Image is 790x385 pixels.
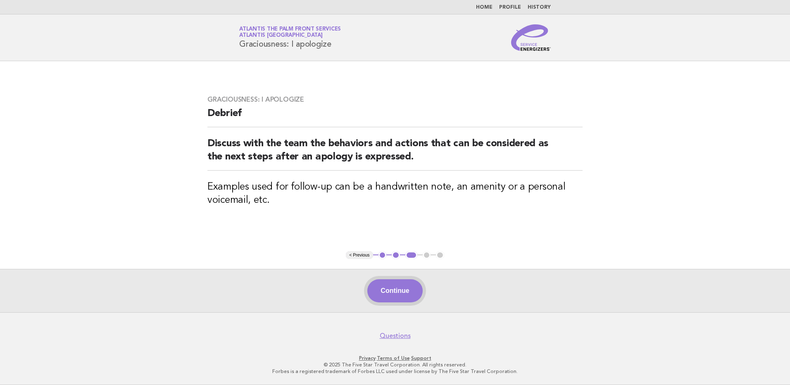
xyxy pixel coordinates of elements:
[207,107,583,127] h2: Debrief
[346,251,373,259] button: < Previous
[142,361,648,368] p: © 2025 The Five Star Travel Corporation. All rights reserved.
[239,27,341,48] h1: Graciousness: I apologize
[359,355,376,361] a: Privacy
[380,332,411,340] a: Questions
[239,26,341,38] a: Atlantis The Palm Front ServicesAtlantis [GEOGRAPHIC_DATA]
[239,33,323,38] span: Atlantis [GEOGRAPHIC_DATA]
[207,137,583,171] h2: Discuss with the team the behaviors and actions that can be considered as the next steps after an...
[142,355,648,361] p: · ·
[207,181,583,207] h3: Examples used for follow-up can be a handwritten note, an amenity or a personal voicemail, etc.
[377,355,410,361] a: Terms of Use
[511,24,551,51] img: Service Energizers
[378,251,387,259] button: 1
[405,251,417,259] button: 3
[367,279,422,302] button: Continue
[499,5,521,10] a: Profile
[411,355,431,361] a: Support
[142,368,648,375] p: Forbes is a registered trademark of Forbes LLC used under license by The Five Star Travel Corpora...
[528,5,551,10] a: History
[207,95,583,104] h3: Graciousness: I apologize
[392,251,400,259] button: 2
[476,5,493,10] a: Home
